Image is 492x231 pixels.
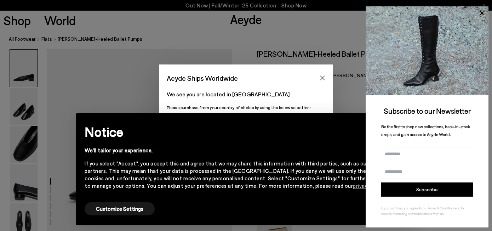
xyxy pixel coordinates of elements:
[167,90,325,98] p: We see you are located in [GEOGRAPHIC_DATA]
[317,73,328,83] button: Close
[381,182,473,197] button: Subscribe
[366,6,488,95] img: 2a6287a1333c9a56320fd6e7b3c4a9a9.jpg
[85,147,396,154] div: We'll tailor your experience.
[85,160,396,190] div: If you select "Accept", you accept this and agree that we may share this information with third p...
[381,206,427,210] span: By subscribing, you agree to our
[167,72,238,84] span: Aeyde Ships Worldwide
[381,124,470,137] span: Be the first to shop new collections, back-in-stock drops, and gain access to Aeyde World.
[427,206,455,210] a: Terms & Conditions
[384,106,471,115] span: Subscribe to our Newsletter
[85,123,396,141] h2: Notice
[353,182,386,189] a: privacy policy
[85,202,155,215] button: Customize Settings
[167,104,325,111] p: Please purchase from your country of choice by using the below selection:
